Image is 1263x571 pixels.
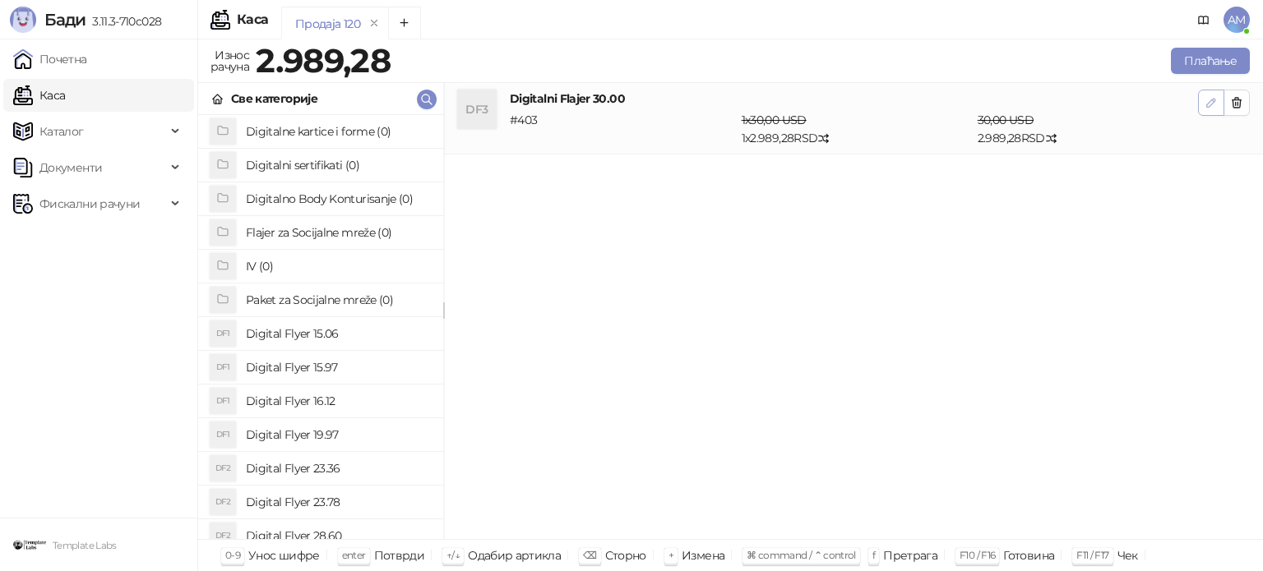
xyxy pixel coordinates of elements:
[231,90,317,108] div: Све категорије
[583,549,596,561] span: ⌫
[669,549,673,561] span: +
[1076,549,1108,561] span: F11 / F17
[210,455,236,481] div: DF2
[237,13,268,26] div: Каса
[388,7,421,39] button: Add tab
[507,111,738,147] div: # 403
[747,549,856,561] span: ⌘ command / ⌃ control
[246,455,430,481] h4: Digital Flyer 23.36
[246,421,430,448] h4: Digital Flyer 19.97
[225,549,240,561] span: 0-9
[13,43,87,76] a: Почетна
[86,14,161,29] span: 3.11.3-710c028
[960,549,995,561] span: F10 / F16
[248,545,320,566] div: Унос шифре
[374,545,425,566] div: Потврди
[210,421,236,448] div: DF1
[1003,545,1054,566] div: Готовина
[39,151,102,184] span: Документи
[883,545,937,566] div: Претрага
[210,320,236,347] div: DF1
[738,111,974,147] div: 1 x 2.989,28 RSD
[872,549,875,561] span: f
[39,187,140,220] span: Фискални рачуни
[210,523,236,549] div: DF2
[207,44,252,77] div: Износ рачуна
[246,253,430,279] h4: IV (0)
[978,113,1034,127] span: 30,00 USD
[210,489,236,515] div: DF2
[246,489,430,515] h4: Digital Flyer 23.78
[246,287,430,313] h4: Paket za Socijalne mreže (0)
[246,152,430,178] h4: Digitalni sertifikati (0)
[256,40,391,81] strong: 2.989,28
[10,7,36,33] img: Logo
[53,540,117,551] small: Template Labs
[210,388,236,414] div: DF1
[246,219,430,246] h4: Flajer za Socijalne mreže (0)
[342,549,366,561] span: enter
[1191,7,1217,33] a: Документација
[246,118,430,145] h4: Digitalne kartice i forme (0)
[198,115,443,539] div: grid
[682,545,724,566] div: Измена
[363,16,385,30] button: remove
[742,113,807,127] span: 1 x 30,00 USD
[295,15,360,33] div: Продаја 120
[605,545,646,566] div: Сторно
[13,528,46,561] img: 64x64-companyLogo-46bbf2fd-0887-484e-a02e-a45a40244bfa.png
[44,10,86,30] span: Бади
[1171,48,1250,74] button: Плаћање
[210,354,236,380] div: DF1
[468,545,561,566] div: Одабир артикла
[246,523,430,549] h4: Digital Flyer 28.60
[246,354,430,380] h4: Digital Flyer 15.97
[246,388,430,414] h4: Digital Flyer 16.12
[246,320,430,347] h4: Digital Flyer 15.06
[13,79,65,112] a: Каса
[510,90,1198,108] h4: Digitalni Flajer 30.00
[39,115,84,148] span: Каталог
[1117,545,1138,566] div: Чек
[446,549,460,561] span: ↑/↓
[246,186,430,212] h4: Digitalno Body Konturisanje (0)
[457,90,497,129] div: DF3
[974,111,1201,147] div: 2.989,28 RSD
[1224,7,1250,33] span: AM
